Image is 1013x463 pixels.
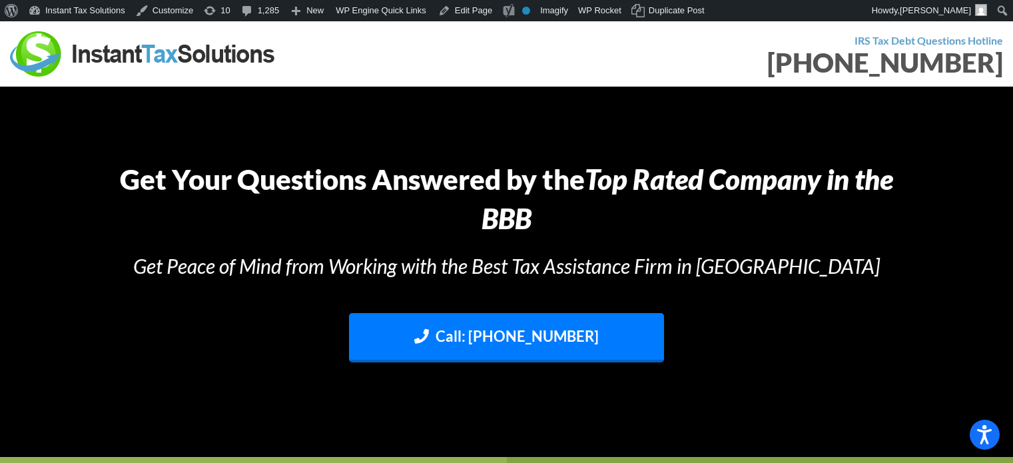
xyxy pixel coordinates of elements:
h1: Get Your Questions Answered by the [114,160,899,238]
a: Instant Tax Solutions Logo [10,46,276,59]
img: Instant Tax Solutions Logo [10,31,276,77]
strong: IRS Tax Debt Questions Hotline [854,34,1003,47]
h3: Get Peace of Mind from Working with the Best Tax Assistance Firm in [GEOGRAPHIC_DATA] [114,252,899,280]
span: [PERSON_NAME] [900,5,971,15]
a: Call: [PHONE_NUMBER] [349,313,665,363]
div: No index [522,7,530,15]
i: Top Rated Company in the BBB [482,163,893,235]
div: [PHONE_NUMBER] [517,49,1004,76]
